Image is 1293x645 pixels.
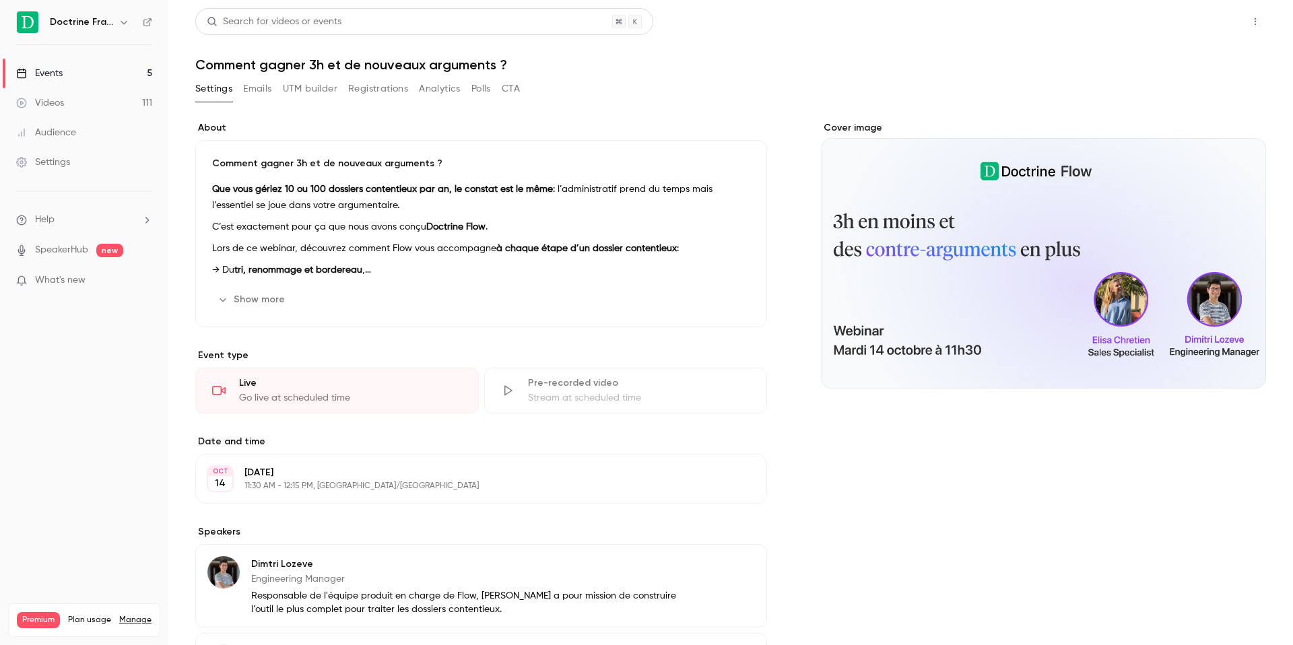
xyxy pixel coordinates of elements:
[419,78,461,100] button: Analytics
[195,78,232,100] button: Settings
[528,391,751,405] div: Stream at scheduled time
[212,240,750,257] p: Lors de ce webinar, découvrez comment Flow vous accompagne :
[251,589,679,616] p: Responsable de l'équipe produit en charge de Flow, [PERSON_NAME] a pour mission de construire l’o...
[208,467,232,476] div: OCT
[821,121,1266,388] section: Cover image
[195,544,767,627] div: Dimtri LozeveDimtri LozeveEngineering ManagerResponsable de l'équipe produit en charge de Flow, [...
[35,243,88,257] a: SpeakerHub
[16,156,70,169] div: Settings
[195,368,479,413] div: LiveGo live at scheduled time
[251,557,679,571] p: Dimtri Lozeve
[195,525,767,539] label: Speakers
[195,57,1266,73] h1: Comment gagner 3h et de nouveaux arguments ?
[496,244,677,253] strong: à chaque étape d’un dossier contentieux
[35,273,86,287] span: What's new
[17,11,38,33] img: Doctrine France
[35,213,55,227] span: Help
[195,349,767,362] p: Event type
[96,244,123,257] span: new
[212,289,293,310] button: Show more
[283,78,337,100] button: UTM builder
[212,219,750,235] p: C’est exactement pour ça que nous avons conçu .
[16,67,63,80] div: Events
[207,556,240,588] img: Dimtri Lozeve
[484,368,768,413] div: Pre-recorded videoStream at scheduled time
[17,612,60,628] span: Premium
[119,615,152,625] a: Manage
[234,265,362,275] strong: tri, renommage et bordereau
[16,213,152,227] li: help-dropdown-opener
[821,121,1266,135] label: Cover image
[195,435,767,448] label: Date and time
[215,477,226,490] p: 14
[207,15,341,29] div: Search for videos or events
[244,481,696,491] p: 11:30 AM - 12:15 PM, [GEOGRAPHIC_DATA]/[GEOGRAPHIC_DATA]
[244,466,696,479] p: [DATE]
[502,78,520,100] button: CTA
[212,184,553,194] strong: Que vous gériez 10 ou 100 dossiers contentieux par an, le constat est le même
[251,572,679,586] p: Engineering Manager
[239,376,462,390] div: Live
[1181,8,1234,35] button: Share
[212,181,750,213] p: : l’administratif prend du temps mais l’essentiel se joue dans votre argumentaire.
[136,275,152,287] iframe: Noticeable Trigger
[16,96,64,110] div: Videos
[426,222,486,232] strong: Doctrine Flow
[212,157,750,170] p: Comment gagner 3h et de nouveaux arguments ?
[348,78,408,100] button: Registrations
[16,126,76,139] div: Audience
[239,391,462,405] div: Go live at scheduled time
[195,121,767,135] label: About
[471,78,491,100] button: Polls
[528,376,751,390] div: Pre-recorded video
[50,15,113,29] h6: Doctrine France
[68,615,111,625] span: Plan usage
[243,78,271,100] button: Emails
[212,262,750,278] p: → Du ,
